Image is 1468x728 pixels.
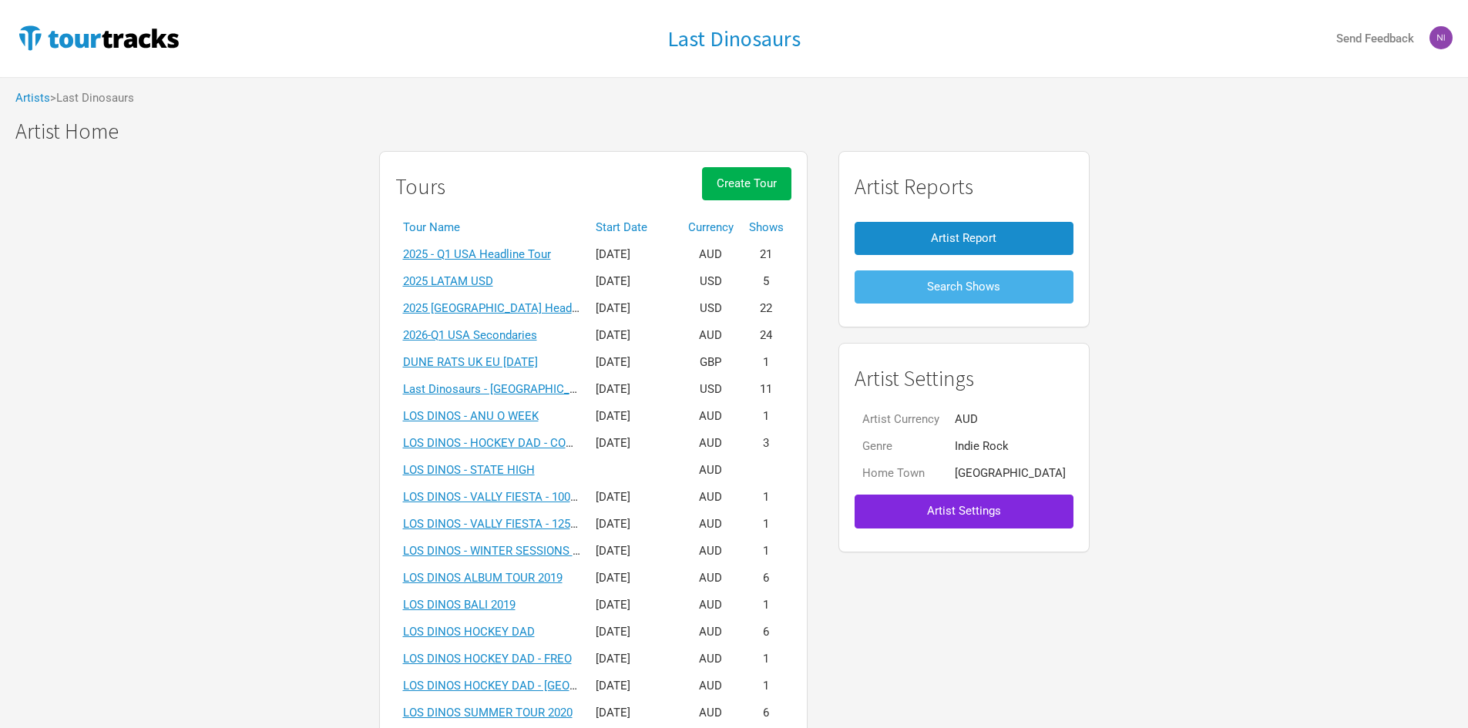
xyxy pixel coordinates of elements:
[741,322,791,349] td: 24
[741,484,791,511] td: 1
[403,328,537,342] a: 2026-Q1 USA Secondaries
[855,487,1073,535] a: Artist Settings
[403,490,629,504] a: LOS DINOS - VALLY FIESTA - 100 - 4 SHOWS
[741,295,791,322] td: 22
[855,270,1073,304] button: Search Shows
[741,214,791,241] th: Shows
[855,495,1073,528] button: Artist Settings
[15,22,182,53] img: TourTracks
[947,433,1073,460] td: Indie Rock
[931,231,996,245] span: Artist Report
[403,382,798,396] a: Last Dinosaurs - [GEOGRAPHIC_DATA] & [GEOGRAPHIC_DATA] - April/[DATE]
[680,511,741,538] td: AUD
[588,430,680,457] td: [DATE]
[855,406,947,433] td: Artist Currency
[680,349,741,376] td: GBP
[947,460,1073,487] td: [GEOGRAPHIC_DATA]
[741,538,791,565] td: 1
[680,403,741,430] td: AUD
[702,167,791,200] button: Create Tour
[588,511,680,538] td: [DATE]
[947,406,1073,433] td: AUD
[717,176,777,190] span: Create Tour
[667,25,801,52] h1: Last Dinosaurs
[403,679,655,693] a: LOS DINOS HOCKEY DAD - [GEOGRAPHIC_DATA]
[403,355,538,369] a: DUNE RATS UK EU [DATE]
[855,214,1073,263] a: Artist Report
[403,247,551,261] a: 2025 - Q1 USA Headline Tour
[855,263,1073,311] a: Search Shows
[403,625,535,639] a: LOS DINOS HOCKEY DAD
[588,538,680,565] td: [DATE]
[680,241,741,268] td: AUD
[741,403,791,430] td: 1
[680,484,741,511] td: AUD
[680,295,741,322] td: USD
[927,504,1001,518] span: Artist Settings
[680,538,741,565] td: AUD
[588,403,680,430] td: [DATE]
[741,565,791,592] td: 6
[667,27,801,51] a: Last Dinosaurs
[50,92,134,104] span: > Last Dinosaurs
[680,673,741,699] td: AUD
[741,430,791,457] td: 3
[588,214,680,241] th: Start Date
[403,598,516,612] a: LOS DINOS BALI 2019
[680,565,741,592] td: AUD
[680,268,741,295] td: USD
[403,517,629,531] a: LOS DINOS - VALLY FIESTA - 125 - 4 SHOWS
[855,433,947,460] td: Genre
[588,295,680,322] td: [DATE]
[680,322,741,349] td: AUD
[741,349,791,376] td: 1
[403,463,535,477] a: LOS DINOS - STATE HIGH
[403,652,572,666] a: LOS DINOS HOCKEY DAD - FREO
[403,301,642,315] a: 2025 [GEOGRAPHIC_DATA] Headline Tour USD
[741,673,791,699] td: 1
[741,268,791,295] td: 5
[702,167,791,214] a: Create Tour
[395,175,445,199] h1: Tours
[15,119,1468,143] h1: Artist Home
[403,571,563,585] a: LOS DINOS ALBUM TOUR 2019
[588,241,680,268] td: [DATE]
[680,699,741,726] td: AUD
[741,699,791,726] td: 6
[680,646,741,673] td: AUD
[588,592,680,619] td: [DATE]
[588,322,680,349] td: [DATE]
[588,673,680,699] td: [DATE]
[588,268,680,295] td: [DATE]
[403,274,493,288] a: 2025 LATAM USD
[588,699,680,726] td: [DATE]
[1336,32,1414,45] strong: Send Feedback
[855,175,1073,199] h1: Artist Reports
[1429,26,1453,49] img: Nicolas
[588,619,680,646] td: [DATE]
[741,646,791,673] td: 1
[588,349,680,376] td: [DATE]
[855,222,1073,255] button: Artist Report
[588,646,680,673] td: [DATE]
[403,409,539,423] a: LOS DINOS - ANU O WEEK
[403,544,643,558] a: LOS DINOS - WINTER SESSIONS - BRIGHTSIDE
[588,484,680,511] td: [DATE]
[680,376,741,403] td: USD
[403,436,612,450] a: LOS DINOS - HOCKEY DAD - COVID 2021
[855,460,947,487] td: Home Town
[588,565,680,592] td: [DATE]
[680,619,741,646] td: AUD
[395,214,588,241] th: Tour Name
[927,280,1000,294] span: Search Shows
[741,376,791,403] td: 11
[680,457,741,484] td: AUD
[588,376,680,403] td: [DATE]
[680,430,741,457] td: AUD
[15,91,50,105] a: Artists
[741,619,791,646] td: 6
[741,241,791,268] td: 21
[741,592,791,619] td: 1
[403,706,573,720] a: LOS DINOS SUMMER TOUR 2020
[680,592,741,619] td: AUD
